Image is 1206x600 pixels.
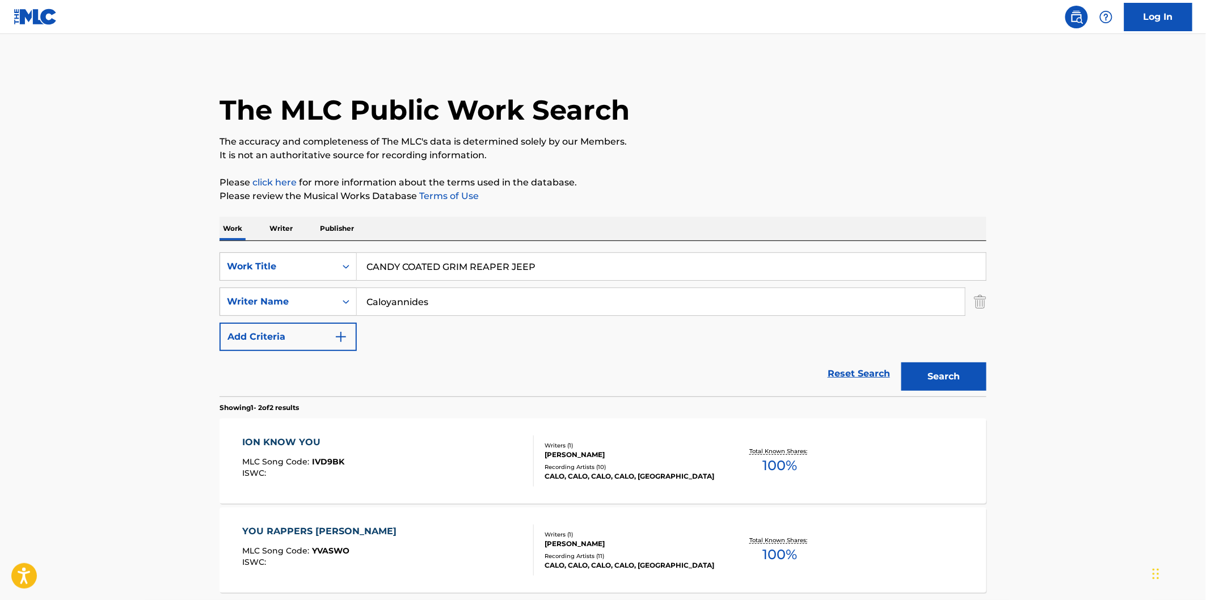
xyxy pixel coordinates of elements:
div: CALO, CALO, CALO, CALO, [GEOGRAPHIC_DATA] [545,560,716,571]
iframe: Chat Widget [1149,546,1206,600]
img: 9d2ae6d4665cec9f34b9.svg [334,330,348,344]
div: [PERSON_NAME] [545,450,716,460]
div: CALO, CALO, CALO, CALO, [GEOGRAPHIC_DATA] [545,471,716,481]
p: It is not an authoritative source for recording information. [220,149,986,162]
h1: The MLC Public Work Search [220,93,630,127]
span: ISWC : [243,468,269,478]
span: YVASWO [313,546,350,556]
p: Please review the Musical Works Database [220,189,986,203]
span: MLC Song Code : [243,457,313,467]
div: Writers ( 1 ) [545,441,716,450]
div: Work Title [227,260,329,273]
span: MLC Song Code : [243,546,313,556]
span: 100 % [762,455,797,476]
a: Terms of Use [417,191,479,201]
span: 100 % [762,544,797,565]
div: ION KNOW YOU [243,436,345,449]
div: Writer Name [227,295,329,309]
p: Writer [266,217,296,240]
img: MLC Logo [14,9,57,25]
p: Work [220,217,246,240]
p: Total Known Shares: [749,447,810,455]
p: Total Known Shares: [749,536,810,544]
p: The accuracy and completeness of The MLC's data is determined solely by our Members. [220,135,986,149]
p: Showing 1 - 2 of 2 results [220,403,299,413]
div: Drag [1153,557,1159,591]
div: YOU RAPPERS [PERSON_NAME] [243,525,403,538]
img: help [1099,10,1113,24]
span: ISWC : [243,557,269,567]
div: Recording Artists ( 10 ) [545,463,716,471]
div: Writers ( 1 ) [545,530,716,539]
a: ION KNOW YOUMLC Song Code:IVD9BKISWC:Writers (1)[PERSON_NAME]Recording Artists (10)CALO, CALO, CA... [220,419,986,504]
a: click here [252,177,297,188]
form: Search Form [220,252,986,396]
div: Recording Artists ( 11 ) [545,552,716,560]
a: YOU RAPPERS [PERSON_NAME]MLC Song Code:YVASWOISWC:Writers (1)[PERSON_NAME]Recording Artists (11)C... [220,508,986,593]
p: Publisher [317,217,357,240]
a: Log In [1124,3,1192,31]
a: Reset Search [822,361,896,386]
button: Search [901,362,986,391]
img: Delete Criterion [974,288,986,316]
p: Please for more information about the terms used in the database. [220,176,986,189]
span: IVD9BK [313,457,345,467]
a: Public Search [1065,6,1088,28]
div: Help [1095,6,1118,28]
button: Add Criteria [220,323,357,351]
img: search [1070,10,1083,24]
div: [PERSON_NAME] [545,539,716,549]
